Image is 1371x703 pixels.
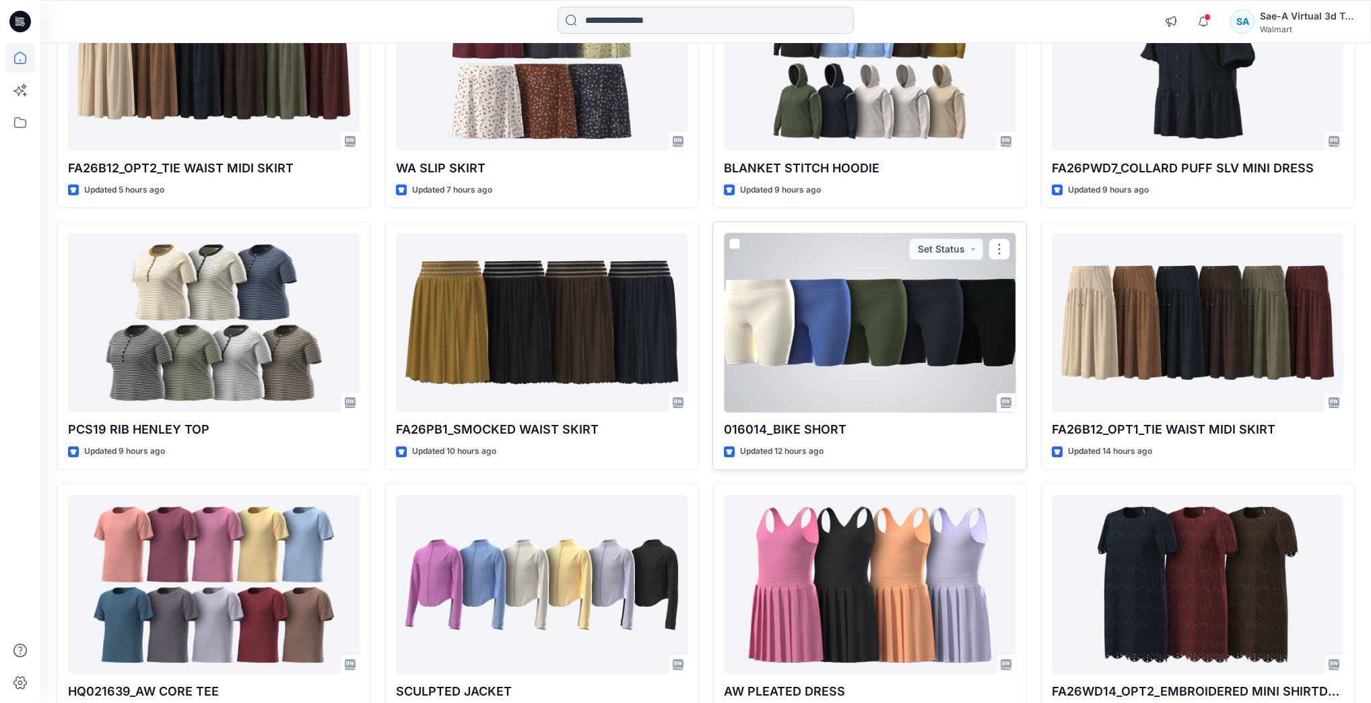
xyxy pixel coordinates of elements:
a: FA26WD14_OPT2_EMBROIDERED MINI SHIRTDRESS [1052,495,1343,674]
a: PCS19 RIB HENLEY TOP [68,233,360,412]
p: Updated 5 hours ago [84,183,164,197]
p: PCS19 RIB HENLEY TOP [68,420,360,439]
div: SA [1230,9,1255,34]
p: HQ021639_AW CORE TEE [68,682,360,701]
a: SCULPTED JACKET [396,495,688,674]
a: 016014_BIKE SHORT [724,233,1015,412]
p: Updated 10 hours ago [412,444,496,459]
p: BLANKET STITCH HOODIE [724,159,1015,178]
p: Updated 12 hours ago [740,444,824,459]
p: FA26WD14_OPT2_EMBROIDERED MINI SHIRTDRESS [1052,682,1343,701]
p: Updated 9 hours ago [1068,183,1149,197]
p: AW PLEATED DRESS [724,682,1015,701]
p: 016014_BIKE SHORT [724,420,1015,439]
p: Updated 14 hours ago [1068,444,1152,459]
a: FA26PB1_SMOCKED WAIST SKIRT [396,233,688,412]
div: Sae-A Virtual 3d Team [1260,8,1354,24]
a: FA26B12_OPT1_TIE WAIST MIDI SKIRT [1052,233,1343,412]
p: SCULPTED JACKET [396,682,688,701]
p: FA26PB1_SMOCKED WAIST SKIRT [396,420,688,439]
p: WA SLIP SKIRT [396,159,688,178]
p: FA26B12_OPT2_TIE WAIST MIDI SKIRT [68,159,360,178]
a: AW PLEATED DRESS [724,495,1015,674]
p: Updated 9 hours ago [740,183,821,197]
p: Updated 7 hours ago [412,183,492,197]
p: Updated 9 hours ago [84,444,165,459]
a: HQ021639_AW CORE TEE [68,495,360,674]
p: FA26B12_OPT1_TIE WAIST MIDI SKIRT [1052,420,1343,439]
div: Walmart [1260,24,1354,34]
p: FA26PWD7_COLLARD PUFF SLV MINI DRESS [1052,159,1343,178]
